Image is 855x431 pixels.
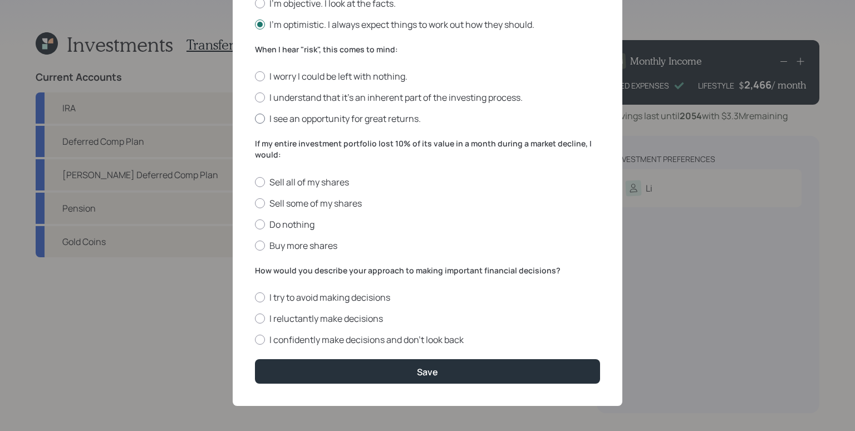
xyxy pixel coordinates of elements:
[255,18,600,31] label: I'm optimistic. I always expect things to work out how they should.
[255,312,600,325] label: I reluctantly make decisions
[255,138,600,160] label: If my entire investment portfolio lost 10% of its value in a month during a market decline, I would:
[255,176,600,188] label: Sell all of my shares
[255,359,600,383] button: Save
[255,197,600,209] label: Sell some of my shares
[255,70,600,82] label: I worry I could be left with nothing.
[255,44,600,55] label: When I hear "risk", this comes to mind:
[255,91,600,104] label: I understand that it’s an inherent part of the investing process.
[255,239,600,252] label: Buy more shares
[255,334,600,346] label: I confidently make decisions and don’t look back
[255,112,600,125] label: I see an opportunity for great returns.
[255,291,600,303] label: I try to avoid making decisions
[255,265,600,276] label: How would you describe your approach to making important financial decisions?
[255,218,600,231] label: Do nothing
[417,366,438,378] div: Save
